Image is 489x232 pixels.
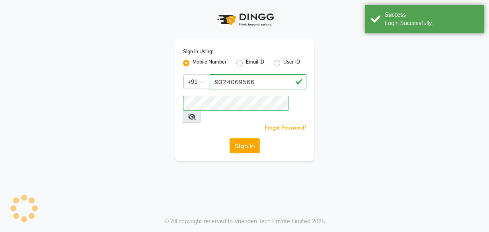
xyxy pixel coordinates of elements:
[283,58,300,68] label: User ID
[183,48,213,55] label: Sign In Using:
[183,96,289,111] input: Username
[265,125,306,131] a: Forgot Password?
[193,58,227,68] label: Mobile Number
[385,19,478,27] div: Login Successfully.
[385,11,478,19] div: Success
[246,58,264,68] label: Email ID
[210,74,306,89] input: Username
[230,138,260,153] button: Sign In
[213,8,277,31] img: logo1.svg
